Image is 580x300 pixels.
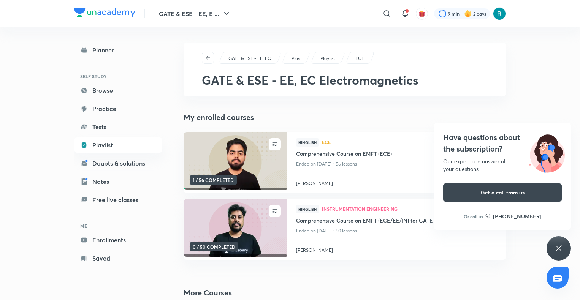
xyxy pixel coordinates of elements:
h4: Have questions about the subscription? [443,132,562,155]
span: Hinglish [296,138,319,147]
a: Doubts & solutions [74,156,162,171]
button: avatar [416,8,428,20]
img: AaDeeTri [493,7,506,20]
h6: ME [74,219,162,232]
a: Company Logo [74,8,135,19]
a: Notes [74,174,162,189]
span: 0 / 50 COMPLETED [190,242,238,251]
img: streak [464,10,472,17]
a: Instrumentation Engineering [322,207,497,212]
img: ttu_illustration_new.svg [523,132,571,173]
a: ECE [354,55,366,62]
a: Browse [74,83,162,98]
a: Plus [290,55,301,62]
a: [PHONE_NUMBER] [485,212,542,220]
span: 1 / 56 COMPLETED [190,175,237,185]
span: Hinglish [296,205,319,213]
h2: More Courses [184,287,506,298]
h4: My enrolled courses [184,112,506,123]
a: Enrollments [74,232,162,248]
a: Planner [74,43,162,58]
p: ECE [355,55,364,62]
p: Or call us [464,213,483,220]
a: GATE & ESE - EE, EC [227,55,273,62]
h6: [PHONE_NUMBER] [493,212,542,220]
a: Practice [74,101,162,116]
img: new-thumbnail [182,132,288,191]
a: Comprehensive Course on EMFT (ECE) [296,150,497,159]
p: Plus [292,55,300,62]
span: ECE [322,140,497,144]
p: Ended on [DATE] • 50 lessons [296,226,497,236]
a: Comprehensive Course on EMFT (ECE/EE/IN) for GATE & ESE [296,216,497,226]
a: new-thumbnail1 / 56 COMPLETED [184,132,287,193]
h6: SELF STUDY [74,70,162,83]
a: Playlist [74,137,162,153]
img: new-thumbnail [182,199,288,257]
a: [PERSON_NAME] [296,244,497,254]
a: Playlist [319,55,336,62]
div: Our expert can answer all your questions [443,158,562,173]
img: avatar [418,10,425,17]
span: Instrumentation Engineering [322,207,497,211]
a: new-thumbnail0 / 50 COMPLETED [184,199,287,260]
button: GATE & ESE - EE, E ... [154,6,236,21]
p: GATE & ESE - EE, EC [228,55,271,62]
img: Company Logo [74,8,135,17]
span: GATE & ESE - EE, EC Electromagnetics [202,72,418,88]
button: Get a call from us [443,183,562,202]
a: Saved [74,251,162,266]
a: [PERSON_NAME] [296,177,497,187]
a: Free live classes [74,192,162,207]
p: Playlist [320,55,335,62]
a: ECE [322,140,497,145]
p: Ended on [DATE] • 56 lessons [296,159,497,169]
a: Tests [74,119,162,134]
